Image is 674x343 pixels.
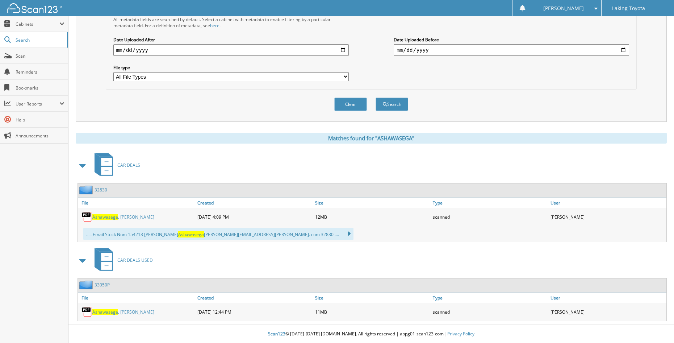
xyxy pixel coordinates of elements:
a: File [78,293,196,303]
span: Scan123 [268,331,285,337]
img: PDF.png [81,211,92,222]
a: Type [431,198,549,208]
img: folder2.png [79,185,95,194]
div: 12MB [313,210,431,224]
span: Cabinets [16,21,59,27]
a: Created [196,198,313,208]
input: start [113,44,349,56]
span: CAR DEALS USED [117,257,153,263]
span: User Reports [16,101,59,107]
a: Ashawasega, [PERSON_NAME] [92,309,154,315]
a: CAR DEALS [90,151,140,179]
div: [PERSON_NAME] [549,305,666,319]
span: Bookmarks [16,85,64,91]
span: Announcements [16,133,64,139]
a: Created [196,293,313,303]
div: ..... Email Stock Num 154213 [PERSON_NAME] [PERSON_NAME][EMAIL_ADDRESS][PERSON_NAME]. com 32830 .... [83,228,353,240]
a: Size [313,198,431,208]
label: Date Uploaded After [113,37,349,43]
span: Search [16,37,63,43]
a: User [549,198,666,208]
span: Ashawasega [178,231,204,237]
span: Help [16,117,64,123]
div: © [DATE]-[DATE] [DOMAIN_NAME]. All rights reserved | appg01-scan123-com | [68,325,674,343]
a: File [78,198,196,208]
span: Reminders [16,69,64,75]
span: Laking Toyota [612,6,645,11]
div: [PERSON_NAME] [549,210,666,224]
div: scanned [431,305,549,319]
button: Search [376,98,408,111]
button: Clear [334,98,367,111]
div: [DATE] 4:09 PM [196,210,313,224]
span: CAR DEALS [117,162,140,168]
a: Ashawasega, [PERSON_NAME] [92,214,154,220]
div: All metadata fields are searched by default. Select a cabinet with metadata to enable filtering b... [113,16,349,29]
a: Privacy Policy [447,331,474,337]
span: [PERSON_NAME] [543,6,584,11]
span: Ashawasega [92,214,118,220]
a: Size [313,293,431,303]
div: scanned [431,210,549,224]
label: Date Uploaded Before [394,37,629,43]
div: [DATE] 12:44 PM [196,305,313,319]
div: Matches found for "ASHAWASEGA" [76,133,667,144]
input: end [394,44,629,56]
img: folder2.png [79,280,95,289]
a: Type [431,293,549,303]
img: PDF.png [81,306,92,317]
a: User [549,293,666,303]
span: Scan [16,53,64,59]
span: Ashawasega [92,309,118,315]
img: scan123-logo-white.svg [7,3,62,13]
a: 32830 [95,187,107,193]
iframe: Chat Widget [638,308,674,343]
a: CAR DEALS USED [90,246,153,274]
a: 33050P [95,282,110,288]
label: File type [113,65,349,71]
a: here [210,22,219,29]
div: 11MB [313,305,431,319]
